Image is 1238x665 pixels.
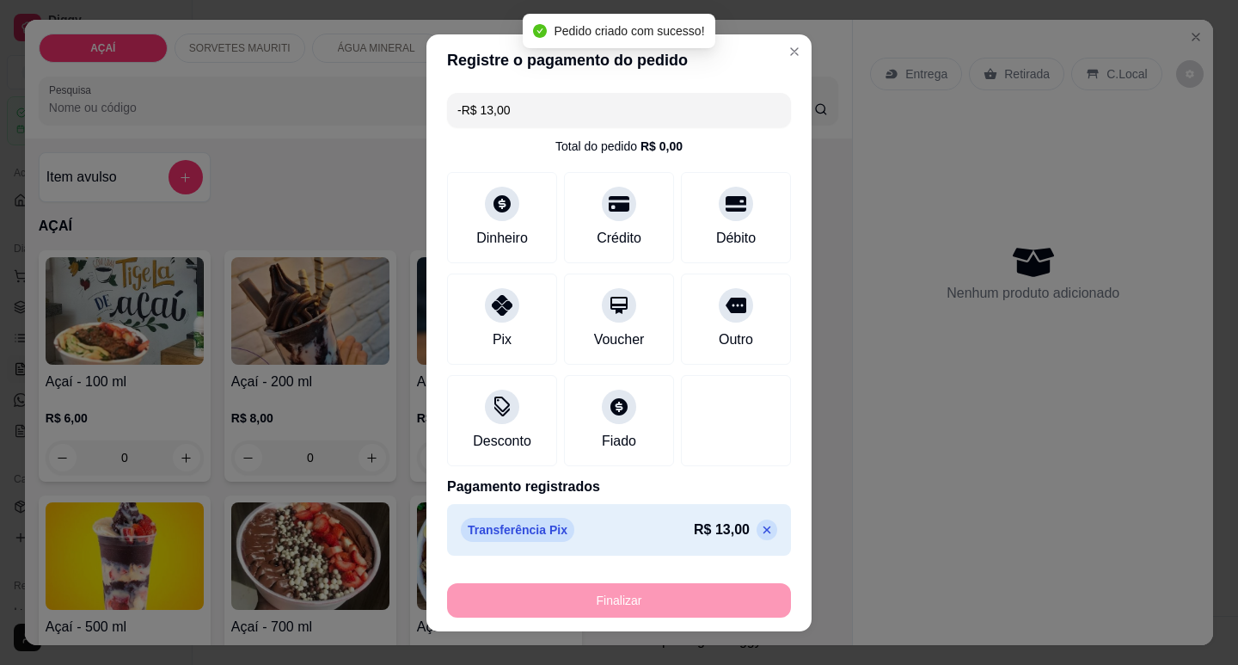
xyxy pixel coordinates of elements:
span: Pedido criado com sucesso! [554,24,704,38]
button: Close [781,38,808,65]
div: R$ 0,00 [640,138,683,155]
input: Ex.: hambúrguer de cordeiro [457,93,781,127]
div: Total do pedido [555,138,683,155]
div: Outro [719,329,753,350]
div: Voucher [594,329,645,350]
div: Pix [493,329,512,350]
header: Registre o pagamento do pedido [426,34,812,86]
div: Débito [716,228,756,249]
div: Dinheiro [476,228,528,249]
div: Crédito [597,228,641,249]
p: Transferência Pix [461,518,574,542]
div: Desconto [473,431,531,452]
p: Pagamento registrados [447,477,791,497]
span: check-circle [533,24,547,38]
div: Fiado [602,431,636,452]
p: R$ 13,00 [694,520,750,540]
